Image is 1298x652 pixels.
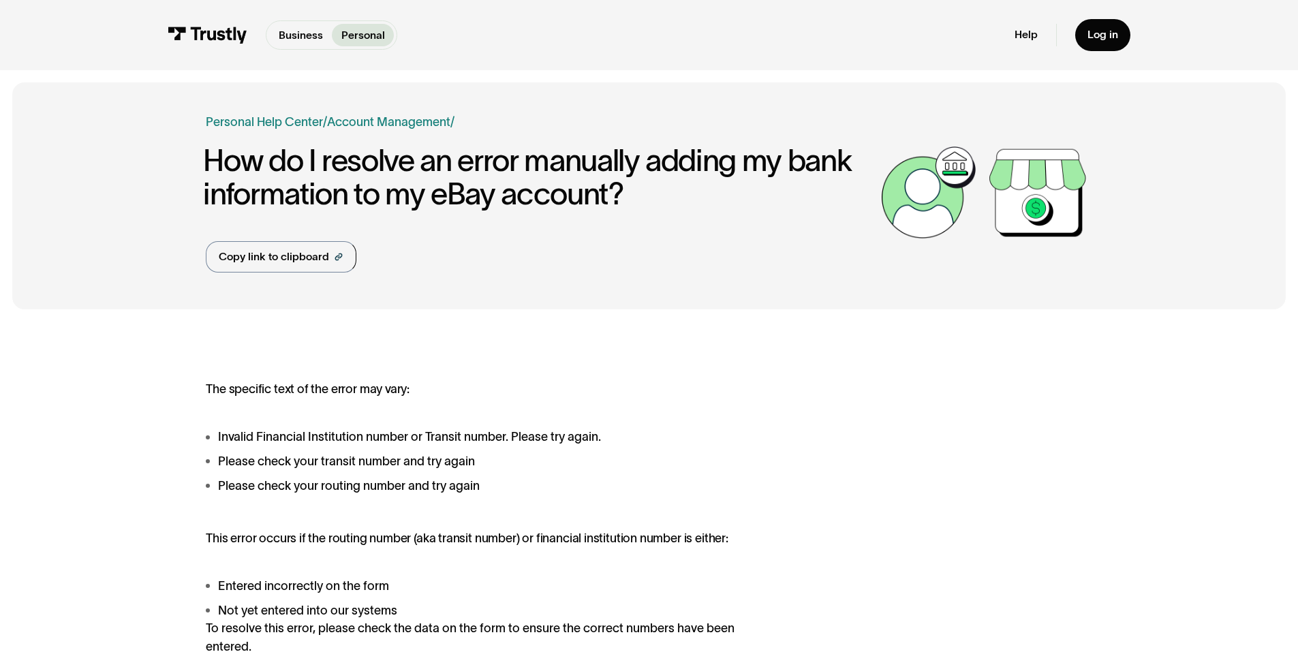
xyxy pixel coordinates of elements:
[203,144,874,211] h1: How do I resolve an error manually adding my bank information to my eBay account?
[332,24,394,46] a: Personal
[206,428,776,446] li: Invalid Financial Institution number or Transit number. Please try again.
[206,452,776,471] li: Please check your transit number and try again
[168,27,247,44] img: Trustly Logo
[1015,28,1038,42] a: Help
[206,113,323,131] a: Personal Help Center
[269,24,332,46] a: Business
[327,115,450,129] a: Account Management
[279,27,323,44] p: Business
[219,249,329,265] div: Copy link to clipboard
[206,382,776,397] p: The specific text of the error may vary:
[1087,28,1118,42] div: Log in
[206,577,776,595] li: Entered incorrectly on the form
[206,531,776,546] p: This error occurs if the routing number (aka transit number) or financial institution number is e...
[1075,19,1130,51] a: Log in
[206,241,356,273] a: Copy link to clipboard
[206,602,776,620] li: Not yet entered into our systems
[341,27,385,44] p: Personal
[206,477,776,495] li: Please check your routing number and try again
[450,113,454,131] div: /
[323,113,327,131] div: /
